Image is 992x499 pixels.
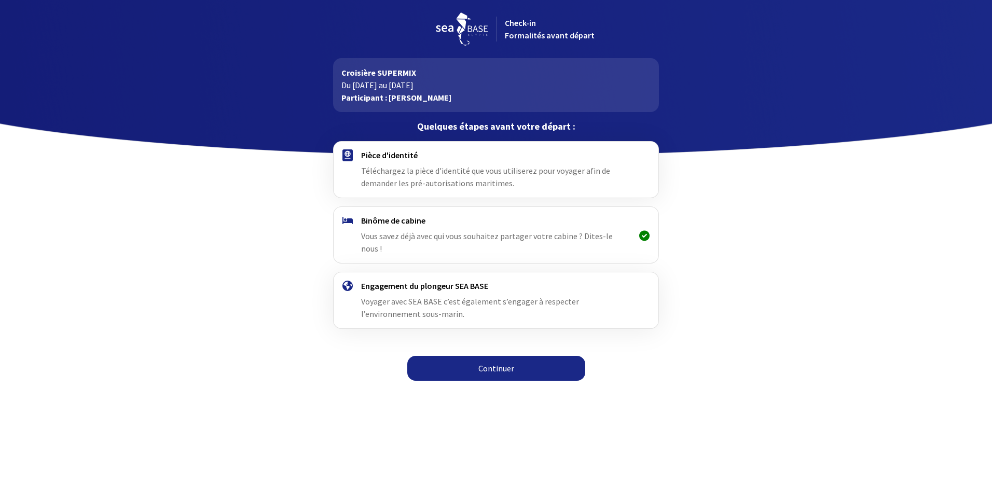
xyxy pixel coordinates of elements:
h4: Binôme de cabine [361,215,630,226]
span: Téléchargez la pièce d'identité que vous utiliserez pour voyager afin de demander les pré-autoris... [361,165,610,188]
p: Croisière SUPERMIX [341,66,650,79]
p: Participant : [PERSON_NAME] [341,91,650,104]
p: Quelques étapes avant votre départ : [333,120,658,133]
img: engagement.svg [342,281,353,291]
img: binome.svg [342,217,353,224]
span: Vous savez déjà avec qui vous souhaitez partager votre cabine ? Dites-le nous ! [361,231,613,254]
img: passport.svg [342,149,353,161]
a: Continuer [407,356,585,381]
span: Voyager avec SEA BASE c’est également s’engager à respecter l’environnement sous-marin. [361,296,579,319]
span: Check-in Formalités avant départ [505,18,595,40]
p: Du [DATE] au [DATE] [341,79,650,91]
h4: Pièce d'identité [361,150,630,160]
img: logo_seabase.svg [436,12,488,46]
h4: Engagement du plongeur SEA BASE [361,281,630,291]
